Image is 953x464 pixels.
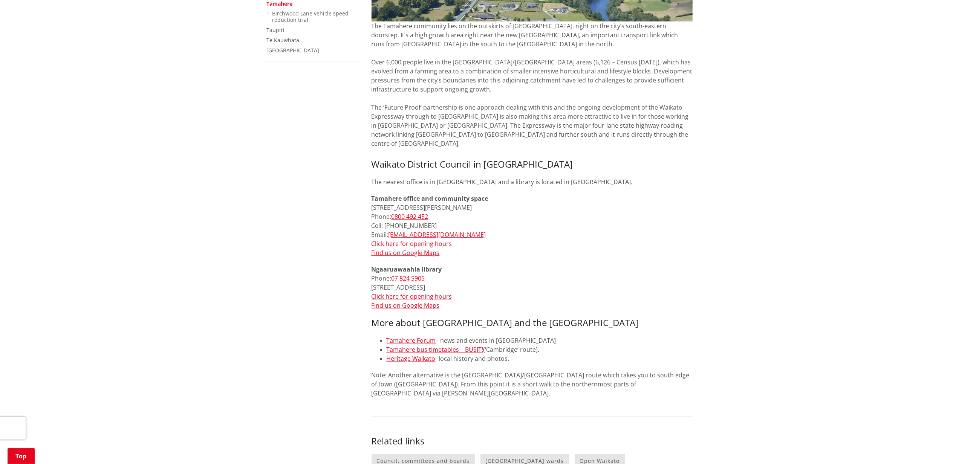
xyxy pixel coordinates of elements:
[387,345,483,354] a: Tamahere bus timetables – BUSIT!
[372,371,693,398] p: Note: Another alternative is the [GEOGRAPHIC_DATA]/[GEOGRAPHIC_DATA] route which takes you to sou...
[372,21,693,148] div: The Tamahere community lies on the outskirts of [GEOGRAPHIC_DATA], right on the city’s south-east...
[372,317,693,328] h3: More about [GEOGRAPHIC_DATA] and the [GEOGRAPHIC_DATA]
[372,148,693,170] h3: Waikato District Council in [GEOGRAPHIC_DATA]
[372,249,440,257] a: Find us on Google Maps
[387,345,693,354] li: (‘Cambridge’ route).
[267,47,320,54] a: [GEOGRAPHIC_DATA]
[372,240,452,248] a: Click here for opening hours
[267,37,300,44] a: Te Kauwhata
[372,194,488,203] strong: Tamahere office and community space
[392,274,425,282] a: 07 824 5905
[8,448,35,464] a: Top
[372,436,693,447] h3: Related links
[387,354,436,363] a: Heritage Waikato
[372,301,440,310] a: Find us on Google Maps
[267,26,285,34] a: Taupiri
[392,212,428,221] a: 0800 492 452
[372,292,452,301] a: Click here for opening hours
[389,230,486,239] a: [EMAIL_ADDRESS][DOMAIN_NAME]
[387,336,436,345] a: Tamahere Forum
[918,432,945,459] iframe: Messenger Launcher
[372,177,693,186] p: The nearest office is in [GEOGRAPHIC_DATA] and a library is located in [GEOGRAPHIC_DATA].
[372,265,693,310] p: Phone: [STREET_ADDRESS]
[387,336,693,345] li: – news and events in [GEOGRAPHIC_DATA]
[387,354,693,363] li: - local history and photos.
[372,194,693,257] p: [STREET_ADDRESS][PERSON_NAME] Phone: Cell: [PHONE_NUMBER] Email:
[272,10,349,23] a: Birchwood Lane vehicle speed reduction trial
[372,265,442,273] strong: Ngaaruawaahia library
